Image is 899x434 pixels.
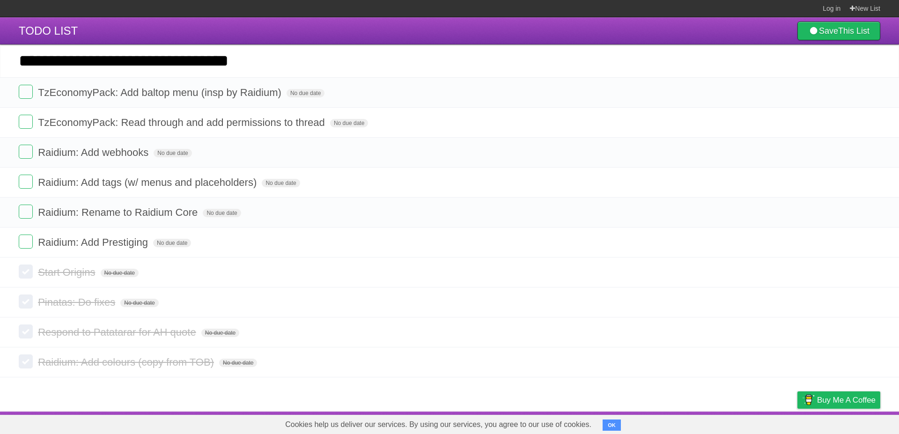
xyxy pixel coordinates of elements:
[19,145,33,159] label: Done
[38,236,150,248] span: Raidium: Add Prestiging
[38,117,327,128] span: TzEconomyPack: Read through and add permissions to thread
[201,329,239,337] span: No due date
[38,356,216,368] span: Raidium: Add colours (copy from TOB)
[19,205,33,219] label: Done
[19,24,78,37] span: TODO LIST
[19,175,33,189] label: Done
[19,115,33,129] label: Done
[19,265,33,279] label: Done
[154,149,192,157] span: No due date
[38,87,284,98] span: TzEconomyPack: Add baltop menu (insp by Raidium)
[19,324,33,338] label: Done
[802,392,815,408] img: Buy me a coffee
[153,239,191,247] span: No due date
[673,414,693,432] a: About
[19,85,33,99] label: Done
[797,391,880,409] a: Buy me a coffee
[704,414,742,432] a: Developers
[38,266,97,278] span: Start Origins
[753,414,774,432] a: Terms
[785,414,810,432] a: Privacy
[19,235,33,249] label: Done
[287,89,324,97] span: No due date
[276,415,601,434] span: Cookies help us deliver our services. By using our services, you agree to our use of cookies.
[101,269,139,277] span: No due date
[38,177,259,188] span: Raidium: Add tags (w/ menus and placeholders)
[38,296,118,308] span: Pinatas: Do fixes
[603,419,621,431] button: OK
[38,206,200,218] span: Raidium: Rename to Raidium Core
[330,119,368,127] span: No due date
[19,294,33,309] label: Done
[219,359,257,367] span: No due date
[817,392,876,408] span: Buy me a coffee
[38,147,151,158] span: Raidium: Add webhooks
[120,299,158,307] span: No due date
[262,179,300,187] span: No due date
[838,26,870,36] b: This List
[203,209,241,217] span: No due date
[19,354,33,368] label: Done
[821,414,880,432] a: Suggest a feature
[38,326,199,338] span: Respond to Patatarar for AH quote
[797,22,880,40] a: SaveThis List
